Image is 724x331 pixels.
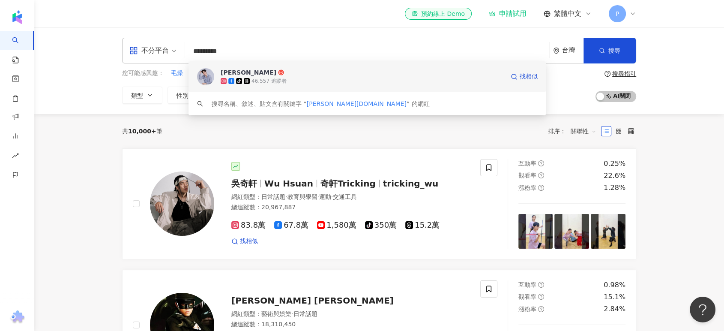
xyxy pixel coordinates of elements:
[168,87,208,104] button: 性別
[333,193,357,200] span: 交通工具
[519,72,537,81] span: 找相似
[518,281,536,288] span: 互動率
[122,87,162,104] button: 類型
[604,292,625,302] div: 15.1%
[320,178,376,189] span: 奇軒Tricking
[331,193,333,200] span: ·
[412,9,465,18] div: 預約線上 Demo
[240,237,258,246] span: 找相似
[604,304,625,314] div: 2.84%
[317,193,319,200] span: ·
[518,214,553,249] img: post-image
[518,184,536,191] span: 漲粉率
[489,9,527,18] a: 申請試用
[231,295,394,306] span: [PERSON_NAME] [PERSON_NAME]
[319,193,331,200] span: 運動
[690,297,715,322] iframe: Help Scout Beacon - Open
[171,69,183,78] span: 毛燥
[511,68,537,85] a: 找相似
[10,10,24,24] img: logo icon
[518,160,536,167] span: 互動率
[583,38,636,63] button: 搜尋
[291,310,293,317] span: ·
[604,171,625,181] div: 22.6%
[231,193,470,202] div: 網紅類型 ：
[12,31,29,64] a: search
[554,214,589,249] img: post-image
[231,320,470,329] div: 總追蹤數 ： 18,310,450
[251,78,287,85] div: 46,557 追蹤者
[129,44,169,57] div: 不分平台
[538,160,544,166] span: question-circle
[197,68,214,85] img: KOL Avatar
[150,172,214,236] img: KOL Avatar
[604,280,625,290] div: 0.98%
[518,172,536,179] span: 觀看率
[538,294,544,300] span: question-circle
[9,310,26,324] img: chrome extension
[317,221,356,230] span: 1,580萬
[177,92,188,99] span: 性別
[221,68,276,77] div: [PERSON_NAME]
[553,48,559,54] span: environment
[261,310,291,317] span: 藝術與娛樂
[122,148,636,259] a: KOL Avatar吳奇軒Wu Hsuan奇軒Trickingtricking_wu網紅類型：日常話題·教育與學習·運動·交通工具總追蹤數：20,967,88783.8萬67.8萬1,580萬3...
[548,124,601,138] div: 排序：
[231,178,257,189] span: 吳奇軒
[212,99,430,108] div: 搜尋名稱、敘述、貼文含有關鍵字 “ ” 的網紅
[307,100,407,107] span: [PERSON_NAME][DOMAIN_NAME]
[538,185,544,191] span: question-circle
[171,69,183,78] button: 毛燥
[365,221,397,230] span: 350萬
[274,221,308,230] span: 67.8萬
[616,9,619,18] span: P
[612,70,636,77] div: 搜尋指引
[383,178,439,189] span: tricking_wu
[128,128,156,135] span: 10,000+
[405,8,472,20] a: 預約線上 Demo
[131,92,143,99] span: 類型
[287,193,317,200] span: 教育與學習
[231,221,266,230] span: 83.8萬
[12,147,19,166] span: rise
[285,193,287,200] span: ·
[554,9,581,18] span: 繁體中文
[264,178,313,189] span: Wu Hsuan
[261,193,285,200] span: 日常話題
[608,47,620,54] span: 搜尋
[129,46,138,55] span: appstore
[571,124,596,138] span: 關聯性
[405,221,440,230] span: 15.2萬
[538,172,544,178] span: question-circle
[197,101,203,107] span: search
[231,203,470,212] div: 總追蹤數 ： 20,967,887
[538,282,544,288] span: question-circle
[518,293,536,300] span: 觀看率
[231,237,258,246] a: 找相似
[231,310,470,319] div: 網紅類型 ：
[122,69,164,78] span: 您可能感興趣：
[604,71,610,77] span: question-circle
[604,159,625,169] div: 0.25%
[538,306,544,312] span: question-circle
[122,128,162,135] div: 共 筆
[604,183,625,193] div: 1.28%
[518,306,536,313] span: 漲粉率
[562,47,583,54] div: 台灣
[591,214,625,249] img: post-image
[293,310,317,317] span: 日常話題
